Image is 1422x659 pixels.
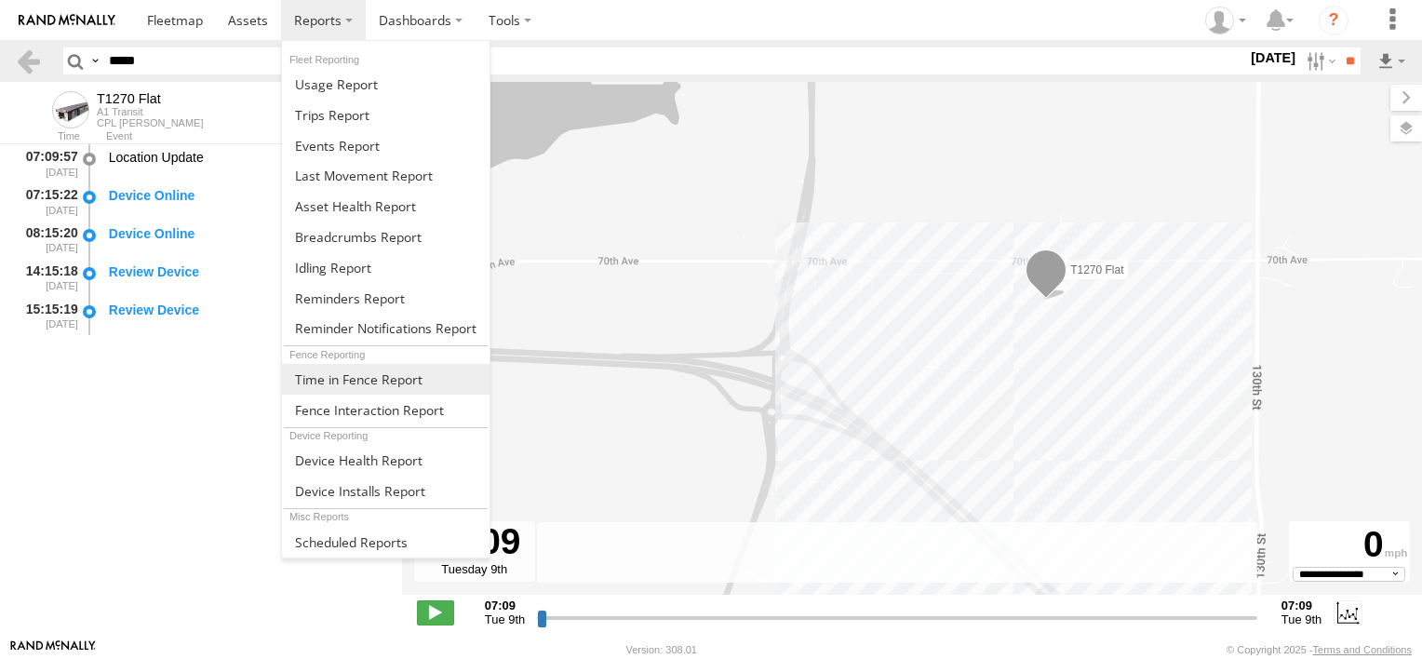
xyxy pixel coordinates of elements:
[109,302,384,318] div: Review Device
[417,600,454,625] label: Play/Stop
[1070,263,1123,276] span: T1270 Flat
[1299,47,1339,74] label: Search Filter Options
[97,106,204,117] div: A1 Transit
[282,160,490,191] a: Last Movement Report
[282,252,490,283] a: Idling Report
[282,313,490,343] a: Service Reminder Notifications Report
[97,91,204,106] div: T1270 Flat - View Asset History
[15,261,80,295] div: 14:15:18 [DATE]
[15,47,42,74] a: Back to previous Page
[282,527,490,558] a: Scheduled Reports
[1281,598,1321,612] strong: 07:09
[1313,644,1412,655] a: Terms and Conditions
[282,283,490,314] a: Reminders Report
[485,612,525,626] span: Tue 9th Sep 2025
[485,598,525,612] strong: 07:09
[626,644,697,655] div: Version: 308.01
[1247,47,1299,68] label: [DATE]
[282,69,490,100] a: Usage Report
[109,187,384,204] div: Device Online
[282,130,490,161] a: Full Events Report
[109,149,384,166] div: Location Update
[106,132,402,141] div: Event
[282,395,490,425] a: Fence Interaction Report
[1199,7,1253,34] div: Pete Eslinger
[282,222,490,252] a: Breadcrumbs Report
[1227,644,1412,655] div: © Copyright 2025 -
[1281,612,1321,626] span: Tue 9th Sep 2025
[10,640,96,659] a: Visit our Website
[109,225,384,242] div: Device Online
[87,47,102,74] label: Search Query
[282,476,490,506] a: Device Installs Report
[109,263,384,280] div: Review Device
[1292,524,1407,566] div: 0
[15,299,80,333] div: 15:15:19 [DATE]
[15,146,80,181] div: 07:09:57 [DATE]
[1319,6,1348,35] i: ?
[97,117,204,128] div: CPL [PERSON_NAME]
[1375,47,1407,74] label: Export results as...
[15,184,80,219] div: 07:15:22 [DATE]
[15,132,80,141] div: Time
[282,191,490,222] a: Asset Health Report
[282,100,490,130] a: Trips Report
[282,364,490,395] a: Time in Fences Report
[282,445,490,476] a: Device Health Report
[15,222,80,257] div: 08:15:20 [DATE]
[19,14,115,27] img: rand-logo.svg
